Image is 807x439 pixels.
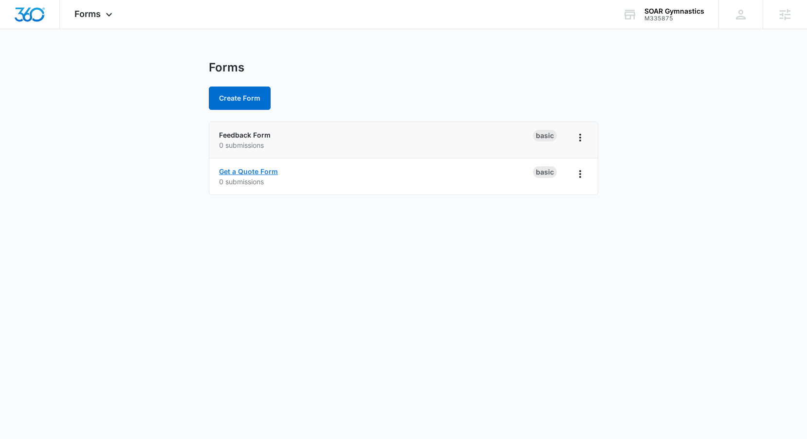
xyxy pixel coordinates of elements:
[209,87,271,110] button: Create Form
[533,166,557,178] div: Basic
[219,140,533,150] p: 0 submissions
[219,176,533,187] p: 0 submissions
[533,130,557,141] div: Basic
[572,130,588,145] button: Overflow Menu
[572,166,588,182] button: Overflow Menu
[209,60,244,75] h1: Forms
[644,15,704,22] div: account id
[219,131,271,139] a: Feedback Form
[74,9,101,19] span: Forms
[219,167,278,176] a: Get a Quote Form
[644,7,704,15] div: account name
